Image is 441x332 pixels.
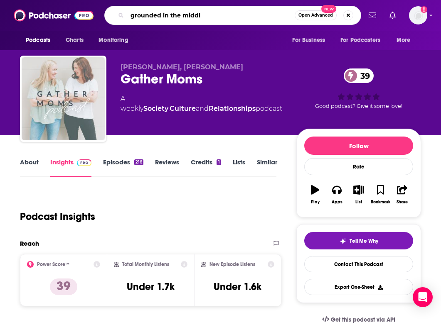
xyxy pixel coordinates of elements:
span: Tell Me Why [350,238,378,244]
a: Credits1 [191,158,221,177]
input: Search podcasts, credits, & more... [127,9,295,22]
span: Logged in as BenLaurro [409,6,427,24]
a: Similar [257,158,277,177]
button: Share [392,180,413,210]
button: open menu [391,32,421,48]
a: Episodes216 [103,158,143,177]
span: [PERSON_NAME], [PERSON_NAME] [121,63,243,71]
button: tell me why sparkleTell Me Why [304,232,413,249]
div: A weekly podcast [121,94,283,114]
div: Play [311,200,320,205]
span: , [168,105,170,112]
button: Show profile menu [409,6,427,24]
a: Relationships [209,105,256,112]
img: User Profile [409,6,427,24]
a: Charts [60,32,89,48]
span: 39 [352,68,374,83]
button: open menu [335,32,392,48]
a: Lists [233,158,245,177]
span: Charts [66,34,84,46]
span: More [397,34,411,46]
img: Podchaser Pro [77,159,91,166]
span: Get this podcast via API [331,316,395,323]
img: Gather Moms [22,57,105,140]
button: Bookmark [370,180,391,210]
div: List [355,200,362,205]
div: 216 [134,159,143,165]
span: Monitoring [99,34,128,46]
h1: Podcast Insights [20,210,95,223]
div: Rate [304,158,413,175]
span: Good podcast? Give it some love! [315,103,402,109]
div: Apps [332,200,342,205]
a: Get this podcast via API [315,310,402,330]
button: List [348,180,370,210]
img: tell me why sparkle [340,238,346,244]
p: 39 [50,278,77,295]
a: Show notifications dropdown [365,8,379,22]
button: Export One-Sheet [304,279,413,295]
a: Reviews [155,158,179,177]
img: Podchaser - Follow, Share and Rate Podcasts [14,7,94,23]
h2: Reach [20,239,39,247]
h2: New Episode Listens [209,261,255,267]
a: Culture [170,105,196,112]
span: For Business [292,34,325,46]
a: 39 [344,68,374,83]
h2: Power Score™ [37,261,69,267]
svg: Add a profile image [421,6,427,13]
span: Podcasts [26,34,50,46]
a: InsightsPodchaser Pro [50,158,91,177]
a: Contact This Podcast [304,256,413,272]
div: Share [397,200,408,205]
button: open menu [286,32,335,48]
span: For Podcasters [340,34,380,46]
a: Society [143,105,168,112]
button: Apps [326,180,347,210]
button: Open AdvancedNew [295,10,337,20]
h2: Total Monthly Listens [122,261,169,267]
span: New [321,5,336,13]
button: Play [304,180,326,210]
div: 1 [217,159,221,165]
h3: Under 1.6k [214,281,261,293]
div: Open Intercom Messenger [413,287,433,307]
span: and [196,105,209,112]
a: About [20,158,39,177]
div: Bookmark [371,200,390,205]
a: Show notifications dropdown [386,8,399,22]
span: Open Advanced [298,13,333,17]
div: Search podcasts, credits, & more... [104,6,361,25]
h3: Under 1.7k [127,281,175,293]
button: open menu [93,32,139,48]
div: 39Good podcast? Give it some love! [296,63,421,115]
button: Follow [304,137,413,155]
button: open menu [20,32,61,48]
